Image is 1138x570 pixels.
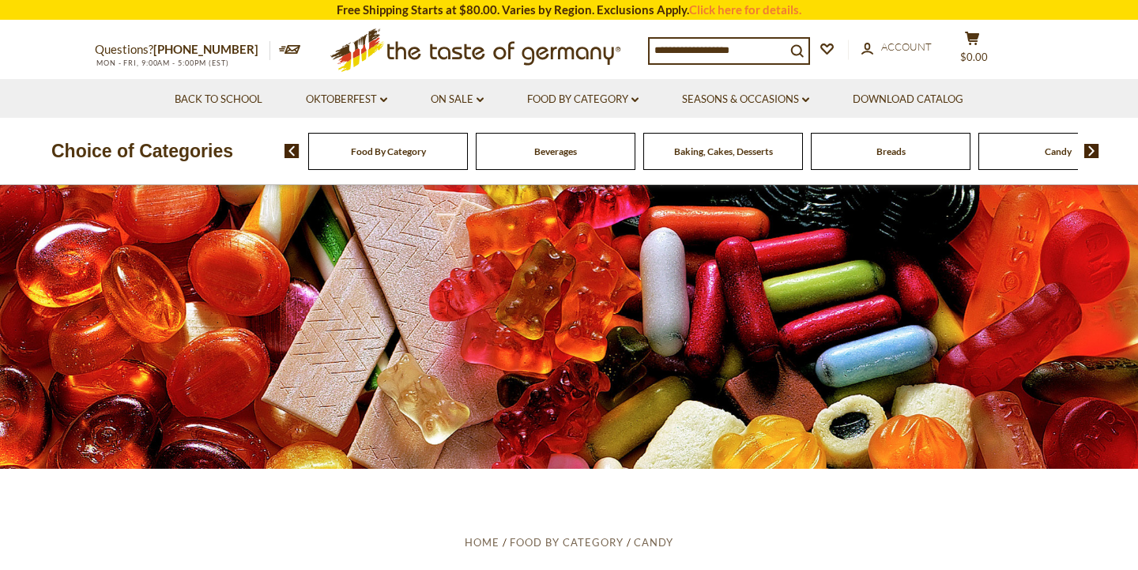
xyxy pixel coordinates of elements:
span: Account [881,40,932,53]
a: Breads [876,145,906,157]
a: Candy [1045,145,1072,157]
a: Back to School [175,91,262,108]
a: Home [465,536,499,549]
a: Download Catalog [853,91,963,108]
a: Baking, Cakes, Desserts [674,145,773,157]
a: [PHONE_NUMBER] [153,42,258,56]
img: next arrow [1084,144,1099,158]
a: Food By Category [527,91,639,108]
p: Questions? [95,40,270,60]
a: On Sale [431,91,484,108]
a: Account [861,39,932,56]
a: Oktoberfest [306,91,387,108]
a: Candy [634,536,673,549]
a: Seasons & Occasions [682,91,809,108]
a: Beverages [534,145,577,157]
a: Food By Category [351,145,426,157]
a: Click here for details. [689,2,801,17]
span: MON - FRI, 9:00AM - 5:00PM (EST) [95,59,229,67]
img: previous arrow [284,144,300,158]
span: $0.00 [960,51,988,63]
button: $0.00 [948,31,996,70]
a: Food By Category [510,536,624,549]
